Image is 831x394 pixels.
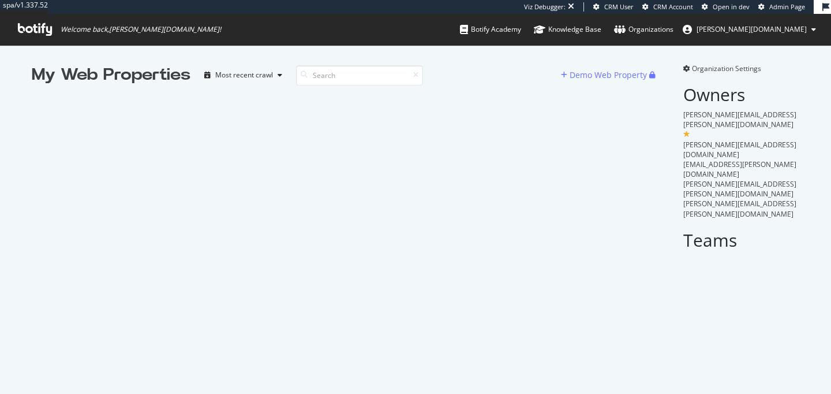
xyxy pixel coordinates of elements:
[702,2,750,12] a: Open in dev
[642,2,693,12] a: CRM Account
[653,2,693,11] span: CRM Account
[692,64,761,73] span: Organization Settings
[769,2,805,11] span: Admin Page
[614,24,673,35] div: Organizations
[683,231,799,250] h2: Teams
[683,85,799,104] h2: Owners
[683,179,796,199] span: [PERSON_NAME][EMAIL_ADDRESS][PERSON_NAME][DOMAIN_NAME]
[683,159,796,179] span: [EMAIL_ADDRESS][PERSON_NAME][DOMAIN_NAME]
[200,66,287,84] button: Most recent crawl
[524,2,566,12] div: Viz Debugger:
[534,24,601,35] div: Knowledge Base
[534,14,601,45] a: Knowledge Base
[561,66,649,84] button: Demo Web Property
[61,25,221,34] span: Welcome back, [PERSON_NAME][DOMAIN_NAME] !
[697,24,807,34] span: jenny.ren
[460,14,521,45] a: Botify Academy
[683,140,796,159] span: [PERSON_NAME][EMAIL_ADDRESS][DOMAIN_NAME]
[593,2,634,12] a: CRM User
[570,69,647,81] div: Demo Web Property
[32,64,190,87] div: My Web Properties
[614,14,673,45] a: Organizations
[561,70,649,80] a: Demo Web Property
[673,20,825,39] button: [PERSON_NAME][DOMAIN_NAME]
[296,65,423,86] input: Search
[683,110,796,129] span: [PERSON_NAME][EMAIL_ADDRESS][PERSON_NAME][DOMAIN_NAME]
[713,2,750,11] span: Open in dev
[460,24,521,35] div: Botify Academy
[215,72,273,79] div: Most recent crawl
[758,2,805,12] a: Admin Page
[604,2,634,11] span: CRM User
[683,199,796,218] span: [PERSON_NAME][EMAIL_ADDRESS][PERSON_NAME][DOMAIN_NAME]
